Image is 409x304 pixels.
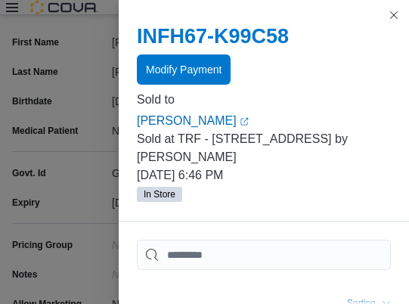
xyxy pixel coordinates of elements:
div: Sold to [137,91,391,109]
a: [PERSON_NAME]External link [137,112,391,130]
button: Modify Payment [137,54,231,85]
svg: External link [240,117,249,126]
p: [DATE] 6:46 PM [137,166,391,185]
input: This is a search bar. As you type, the results lower in the page will automatically filter. [137,240,391,270]
span: Modify Payment [146,62,222,77]
h2: INFH67-K99C58 [137,24,391,48]
span: In Store [137,187,182,202]
button: Close this dialog [385,6,403,24]
span: In Store [144,188,175,201]
p: Sold at TRF - [STREET_ADDRESS] by [PERSON_NAME] [137,130,391,166]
